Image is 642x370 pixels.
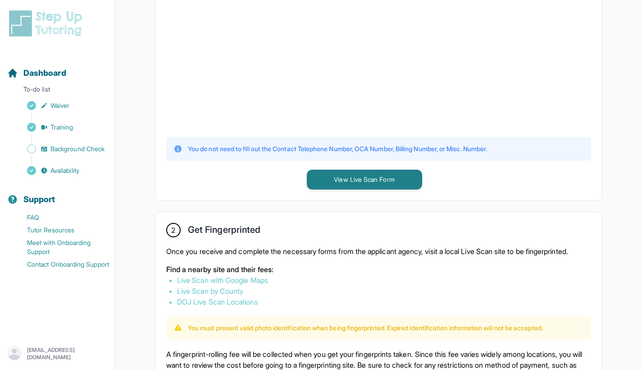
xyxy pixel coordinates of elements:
span: Background Check [50,144,105,153]
button: View Live Scan Form [307,170,422,190]
p: You do not need to fill out the Contact Telephone Number, OCA Number, Billing Number, or Misc. Nu... [188,144,487,153]
a: Training [7,121,115,134]
a: Tutor Resources [7,224,115,236]
span: Support [23,193,55,206]
span: Availability [50,166,79,175]
a: FAQ [7,211,115,224]
button: Support [4,179,111,209]
a: Waiver [7,99,115,112]
a: Live Scan with Google Maps [177,276,268,285]
p: To-do list [4,85,111,97]
span: Training [50,123,73,132]
button: [EMAIL_ADDRESS][DOMAIN_NAME] [7,346,108,362]
p: Find a nearby site and their fees: [166,264,591,275]
a: View Live Scan Form [307,175,422,184]
h2: Get Fingerprinted [188,224,260,239]
span: 2 [171,225,175,236]
a: Live Scan by County [177,287,243,296]
a: DOJ Live Scan Locations [177,297,258,306]
img: logo [7,9,87,38]
a: Contact Onboarding Support [7,258,115,271]
span: Waiver [50,101,69,110]
button: Dashboard [4,52,111,83]
p: [EMAIL_ADDRESS][DOMAIN_NAME] [27,347,108,361]
p: You must present valid photo identification when being fingerprinted. Expired identification info... [188,324,543,333]
a: Availability [7,164,115,177]
a: Dashboard [7,67,66,79]
p: Once you receive and complete the necessary forms from the applicant agency, visit a local Live S... [166,246,591,257]
a: Background Check [7,143,115,155]
span: Dashboard [23,67,66,79]
a: Meet with Onboarding Support [7,236,115,258]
